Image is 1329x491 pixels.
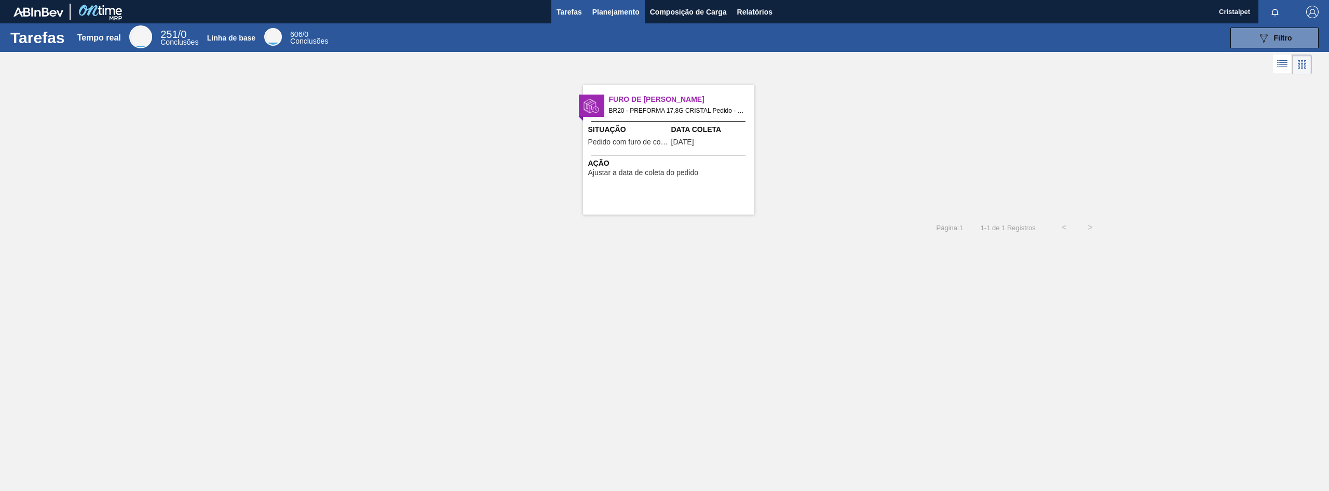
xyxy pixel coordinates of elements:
[650,8,727,16] font: Composição de Carga
[290,31,328,45] div: Linha de base
[1051,215,1077,241] button: <
[671,124,752,135] span: Data Coleta
[671,138,694,146] span: 01/08/2025
[588,124,669,135] span: Situação
[588,138,669,146] span: Pedido com furo de coleta
[129,25,152,48] div: Tempo real
[264,28,282,46] div: Linha de base
[290,30,302,38] span: 606
[592,8,640,16] font: Planejamento
[160,38,198,46] font: Conclusões
[1258,5,1292,19] button: Notificações
[609,105,746,116] span: BR20 - PREFORMA 17,8G CRISTAL Pedido - 1963704
[304,30,308,38] font: 0
[1219,8,1250,16] font: Cristalpet
[1230,28,1319,48] button: Filtro
[10,29,65,46] font: Tarefas
[77,33,121,42] font: Tempo real
[737,8,772,16] font: Relatórios
[1306,6,1319,18] img: Sair
[584,98,599,114] img: status
[178,29,181,40] font: /
[302,30,304,38] font: /
[557,8,582,16] font: Tarefas
[181,29,186,40] font: 0
[937,224,963,232] span: Página : 1
[13,7,63,17] img: TNhmsLtSVTkK8tSr43FrP2fwEKptu5GPRR3wAAAABJRU5ErkJggg==
[1274,34,1292,42] font: Filtro
[588,158,752,169] span: Ação
[207,34,255,42] font: Linha de base
[160,29,178,40] span: 251
[290,37,328,45] font: Conclusões
[1077,215,1103,241] button: >
[979,224,1036,232] span: 1 - 1 de 1 Registros
[160,30,198,46] div: Tempo real
[1273,55,1292,74] div: Visão em Lista
[1292,55,1312,74] div: Visão em Cards
[609,94,754,105] span: Furo de Coleta
[588,169,699,177] span: Ajustar a data de coleta do pedido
